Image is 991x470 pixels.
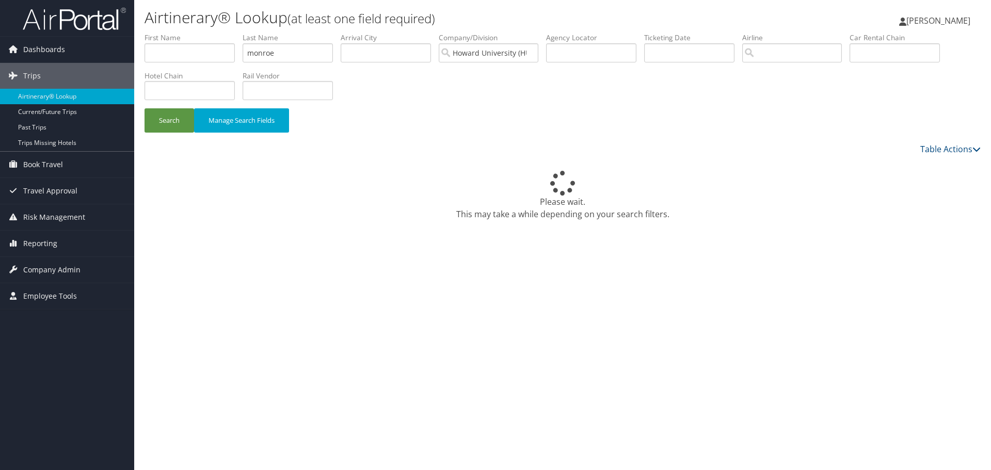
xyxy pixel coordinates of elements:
span: Risk Management [23,204,85,230]
label: First Name [145,33,243,43]
button: Search [145,108,194,133]
label: Last Name [243,33,341,43]
small: (at least one field required) [287,10,435,27]
label: Ticketing Date [644,33,742,43]
span: Company Admin [23,257,81,283]
label: Car Rental Chain [850,33,948,43]
span: Book Travel [23,152,63,177]
label: Hotel Chain [145,71,243,81]
span: Employee Tools [23,283,77,309]
span: Trips [23,63,41,89]
img: airportal-logo.png [23,7,126,31]
a: [PERSON_NAME] [899,5,981,36]
span: [PERSON_NAME] [906,15,970,26]
span: Reporting [23,231,57,256]
div: Please wait. This may take a while depending on your search filters. [145,171,981,220]
span: Travel Approval [23,178,77,204]
span: Dashboards [23,37,65,62]
a: Table Actions [920,143,981,155]
label: Arrival City [341,33,439,43]
button: Manage Search Fields [194,108,289,133]
h1: Airtinerary® Lookup [145,7,702,28]
label: Company/Division [439,33,546,43]
label: Rail Vendor [243,71,341,81]
label: Airline [742,33,850,43]
label: Agency Locator [546,33,644,43]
